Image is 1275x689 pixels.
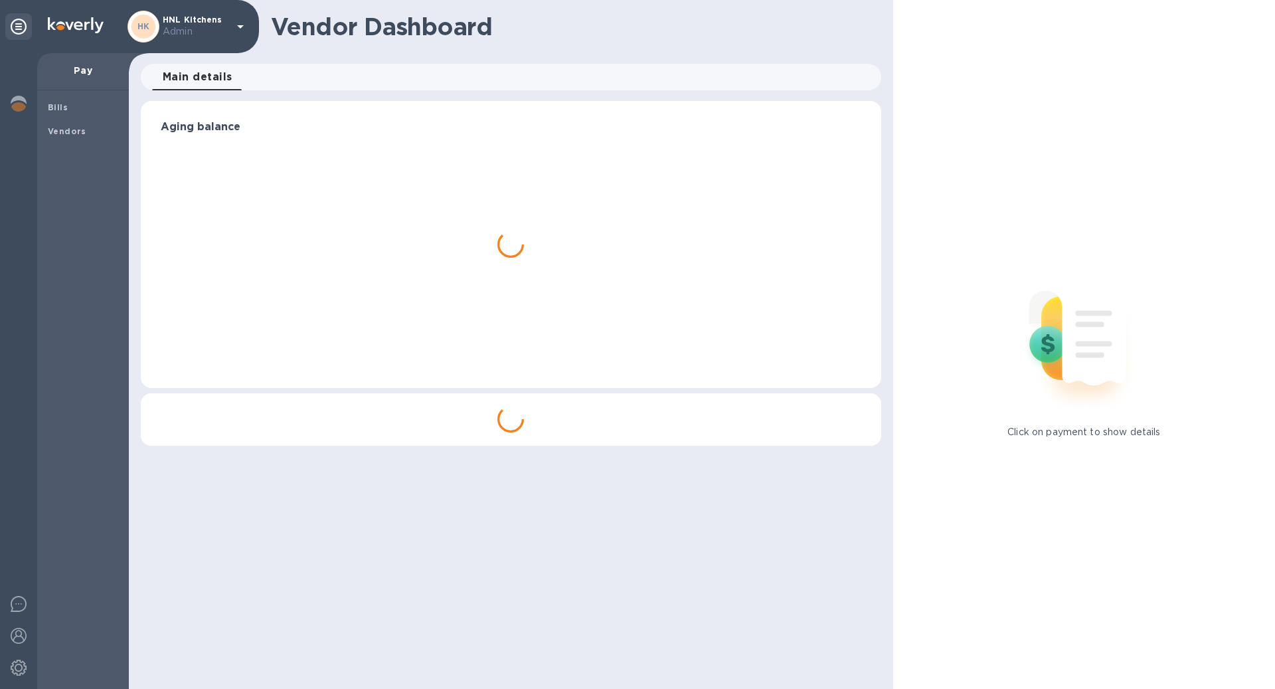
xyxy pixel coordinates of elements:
span: Main details [163,68,232,86]
p: Pay [48,64,118,77]
img: Logo [48,17,104,33]
b: Vendors [48,126,86,136]
div: Unpin categories [5,13,32,40]
b: HK [137,21,150,31]
h1: Vendor Dashboard [271,13,872,41]
p: Admin [163,25,229,39]
h3: Aging balance [161,121,861,134]
b: Bills [48,102,68,112]
p: Click on payment to show details [1007,425,1160,439]
p: HNL Kitchens [163,15,229,39]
